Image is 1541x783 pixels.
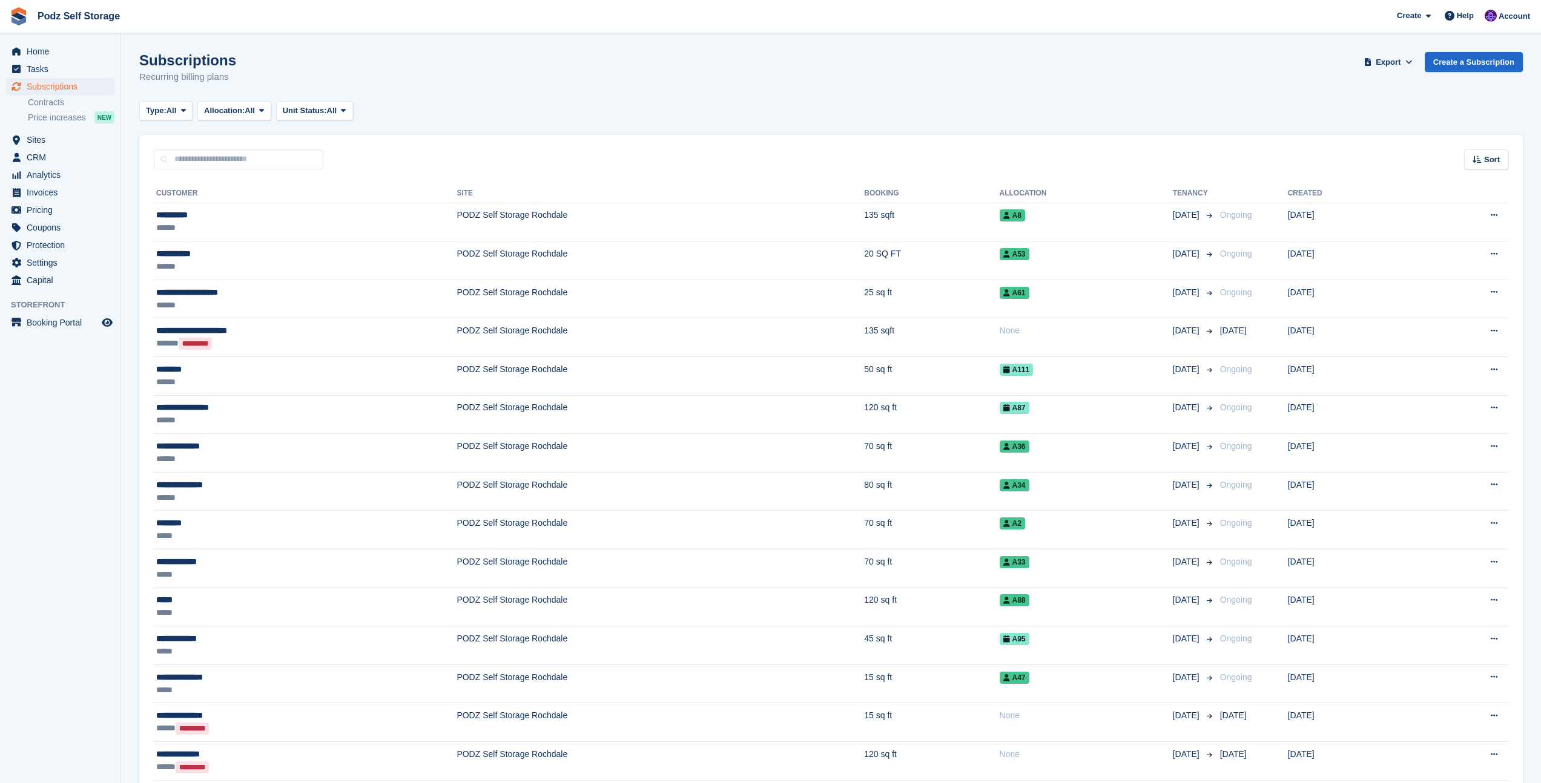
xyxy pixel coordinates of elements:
span: [DATE] [1173,671,1202,684]
span: Unit Status: [283,105,327,117]
span: Settings [27,254,99,271]
img: Jawed Chowdhary [1485,10,1497,22]
span: [DATE] [1173,363,1202,376]
td: 25 sq ft [864,280,999,318]
span: Pricing [27,201,99,218]
span: Account [1499,10,1530,22]
a: Podz Self Storage [33,6,125,26]
td: PODZ Self Storage Rochdale [457,434,864,473]
th: Customer [154,184,457,203]
span: Ongoing [1220,672,1252,682]
td: PODZ Self Storage Rochdale [457,395,864,434]
div: NEW [94,111,114,123]
td: 120 sq ft [864,395,999,434]
span: Ongoing [1220,557,1252,566]
td: 135 sqft [864,318,999,357]
button: Type: All [139,101,193,121]
a: Price increases NEW [28,111,114,124]
td: 135 sqft [864,203,999,241]
span: Coupons [27,219,99,236]
span: Invoices [27,184,99,201]
span: Ongoing [1220,480,1252,490]
h1: Subscriptions [139,52,236,68]
span: Allocation: [204,105,245,117]
span: A61 [1000,287,1029,299]
td: 120 sq ft [864,742,999,781]
a: menu [6,272,114,289]
a: menu [6,219,114,236]
td: [DATE] [1288,434,1415,473]
td: [DATE] [1288,588,1415,626]
span: [DATE] [1173,594,1202,606]
a: menu [6,166,114,183]
span: Ongoing [1220,402,1252,412]
a: Contracts [28,97,114,108]
span: Analytics [27,166,99,183]
td: PODZ Self Storage Rochdale [457,357,864,396]
td: PODZ Self Storage Rochdale [457,318,864,357]
td: PODZ Self Storage Rochdale [457,588,864,626]
span: CRM [27,149,99,166]
span: A34 [1000,479,1029,491]
td: 70 sq ft [864,511,999,549]
img: stora-icon-8386f47178a22dfd0bd8f6a31ec36ba5ce8667c1dd55bd0f319d3a0aa187defe.svg [10,7,28,25]
th: Tenancy [1173,184,1215,203]
a: menu [6,78,114,95]
span: Price increases [28,112,86,123]
td: [DATE] [1288,280,1415,318]
span: A111 [1000,364,1034,376]
span: Tasks [27,61,99,77]
button: Allocation: All [197,101,271,121]
span: [DATE] [1220,710,1247,720]
td: 20 SQ FT [864,241,999,280]
span: Subscriptions [27,78,99,95]
span: All [167,105,177,117]
span: Ongoing [1220,595,1252,604]
span: [DATE] [1173,324,1202,337]
td: PODZ Self Storage Rochdale [457,280,864,318]
div: None [1000,748,1173,761]
a: menu [6,184,114,201]
a: Preview store [100,315,114,330]
button: Export [1362,52,1415,72]
span: Home [27,43,99,60]
span: Help [1457,10,1474,22]
p: Recurring billing plans [139,70,236,84]
td: PODZ Self Storage Rochdale [457,664,864,703]
span: Protection [27,237,99,254]
span: Ongoing [1220,210,1252,220]
span: [DATE] [1173,748,1202,761]
td: [DATE] [1288,703,1415,742]
a: menu [6,43,114,60]
td: [DATE] [1288,241,1415,280]
a: menu [6,149,114,166]
td: PODZ Self Storage Rochdale [457,703,864,742]
span: Sort [1484,154,1500,166]
div: None [1000,324,1173,337]
span: [DATE] [1173,517,1202,529]
th: Site [457,184,864,203]
span: [DATE] [1173,286,1202,299]
td: 80 sq ft [864,472,999,511]
span: All [245,105,255,117]
a: menu [6,237,114,254]
td: [DATE] [1288,395,1415,434]
td: PODZ Self Storage Rochdale [457,241,864,280]
td: PODZ Self Storage Rochdale [457,203,864,241]
td: 70 sq ft [864,549,999,588]
td: [DATE] [1288,549,1415,588]
span: A33 [1000,556,1029,568]
span: A87 [1000,402,1029,414]
span: A2 [1000,517,1025,529]
td: 70 sq ft [864,434,999,473]
a: menu [6,314,114,331]
span: A53 [1000,248,1029,260]
td: PODZ Self Storage Rochdale [457,511,864,549]
a: menu [6,131,114,148]
span: Ongoing [1220,364,1252,374]
td: PODZ Self Storage Rochdale [457,549,864,588]
span: [DATE] [1220,326,1247,335]
th: Created [1288,184,1415,203]
td: PODZ Self Storage Rochdale [457,742,864,781]
span: [DATE] [1173,632,1202,645]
